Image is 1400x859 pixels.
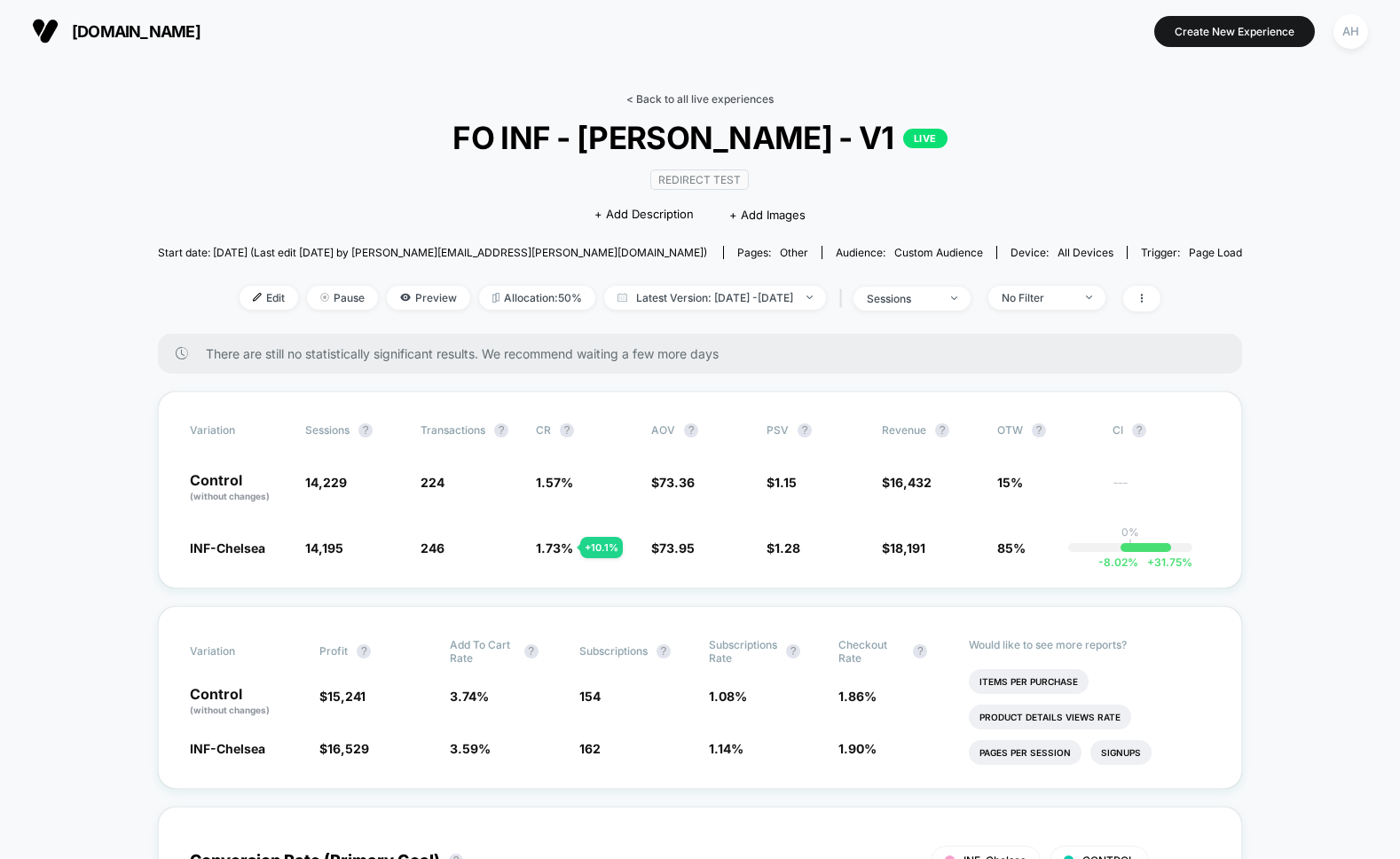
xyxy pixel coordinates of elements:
button: ? [358,423,373,437]
p: 0% [1121,525,1139,539]
span: + Add Description [594,206,694,224]
span: + Add Images [729,208,806,222]
span: 73.36 [659,475,695,490]
span: 14,195 [305,540,343,556]
div: No Filter [1002,291,1073,304]
span: Add To Cart Rate [450,638,515,665]
span: 14,229 [305,475,347,490]
span: 3.59 % [450,741,491,756]
img: end [806,296,813,299]
button: ? [935,423,949,437]
span: 1.15 [775,475,797,490]
span: 15,241 [327,689,366,704]
img: end [951,296,957,300]
img: Visually logo [32,18,59,44]
button: ? [560,423,574,437]
span: Subscriptions [579,644,648,658]
span: CR [536,423,551,437]
span: (without changes) [190,705,270,715]
span: 16,432 [890,475,932,490]
span: 224 [421,475,444,490]
button: ? [1132,423,1146,437]
img: end [320,293,329,302]
span: 31.75 % [1138,556,1192,569]
span: $ [319,689,366,704]
span: Transactions [421,423,485,437]
span: 3.74 % [450,689,489,704]
span: $ [651,540,695,556]
span: There are still no statistically significant results. We recommend waiting a few more days [206,346,1207,361]
span: $ [882,540,925,556]
button: ? [684,423,698,437]
span: 246 [421,540,444,556]
span: 16,529 [327,741,369,756]
button: ? [786,644,800,658]
span: all devices [1058,246,1113,259]
span: --- [1113,477,1210,503]
span: 85% [997,540,1026,556]
button: ? [798,423,812,437]
button: ? [357,644,371,658]
span: 73.95 [659,540,695,556]
span: [DOMAIN_NAME] [72,22,201,41]
span: | [835,286,853,311]
span: Revenue [882,423,926,437]
button: ? [494,423,508,437]
button: Create New Experience [1154,16,1315,47]
span: 162 [579,741,601,756]
span: 1.86 % [838,689,877,704]
span: INF-Chelsea [190,540,265,556]
span: 1.73 % [536,540,573,556]
p: LIVE [903,129,948,148]
span: $ [651,475,695,490]
li: Signups [1090,740,1152,765]
div: + 10.1 % [580,537,623,558]
button: ? [1032,423,1046,437]
img: edit [253,293,262,302]
span: OTW [997,423,1095,437]
span: 1.57 % [536,475,573,490]
button: AH [1328,13,1373,50]
span: INF-Chelsea [190,741,265,756]
div: AH [1333,14,1368,49]
div: Pages: [737,246,808,259]
span: Latest Version: [DATE] - [DATE] [604,286,826,310]
button: ? [657,644,671,658]
p: Control [190,687,302,717]
p: Control [190,473,287,503]
p: | [1129,539,1132,552]
img: end [1086,296,1092,299]
span: Variation [190,638,287,665]
span: + [1147,556,1154,569]
span: PSV [767,423,789,437]
span: $ [767,475,797,490]
span: 1.14 % [709,741,743,756]
span: Checkout Rate [838,638,904,665]
span: -8.02 % [1098,556,1138,569]
li: Pages Per Session [969,740,1081,765]
span: Edit [240,286,298,310]
span: 1.28 [775,540,800,556]
span: CI [1113,423,1210,437]
span: 15% [997,475,1023,490]
span: Custom Audience [894,246,983,259]
span: Redirect Test [650,169,749,190]
div: Audience: [836,246,983,259]
span: $ [767,540,800,556]
span: Start date: [DATE] (Last edit [DATE] by [PERSON_NAME][EMAIL_ADDRESS][PERSON_NAME][DOMAIN_NAME]) [158,246,707,259]
span: Subscriptions Rate [709,638,777,665]
span: (without changes) [190,491,270,501]
li: Items Per Purchase [969,669,1089,694]
li: Product Details Views Rate [969,705,1131,729]
span: 1.08 % [709,689,747,704]
div: sessions [867,292,938,305]
button: [DOMAIN_NAME] [27,17,206,45]
span: Sessions [305,423,350,437]
button: ? [913,644,927,658]
span: $ [882,475,932,490]
img: calendar [617,293,627,302]
span: $ [319,741,369,756]
span: 18,191 [890,540,925,556]
div: Trigger: [1141,246,1242,259]
span: 154 [579,689,601,704]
